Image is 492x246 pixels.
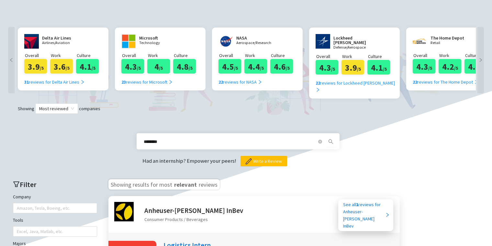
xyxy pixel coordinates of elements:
span: /5 [189,65,193,71]
p: Culture [271,52,296,59]
div: 4 [147,59,170,74]
span: /5 [92,65,95,71]
p: Airlines/Aviation [42,41,81,45]
span: Had an internship? Empower your peers! [142,157,237,164]
a: 23reviews for Microsoft right [121,74,173,86]
div: Consumer Products / Beverages [144,216,243,223]
img: pencil.png [246,158,252,164]
b: 31 [24,79,29,85]
span: close-circle [318,140,322,144]
span: /5 [357,66,361,72]
p: Overall [122,52,147,59]
div: 4.5 [218,59,241,74]
a: 22reviews for The Home Depot right [413,74,478,86]
span: right [385,213,390,217]
div: 3.9 [24,59,47,74]
input: Tools [17,228,18,235]
div: 4.2 [439,59,461,74]
p: Culture [368,53,393,60]
b: 22 [413,79,417,85]
span: Write a Review [253,158,282,165]
div: 4.3 [413,59,435,74]
p: Work [148,52,173,59]
p: Work [342,53,367,60]
div: reviews for The Home Depot [413,78,478,86]
span: left [8,58,15,62]
h2: The Home Depot [430,36,469,40]
div: 4.6 [270,59,293,74]
h2: Microsoft [139,36,178,40]
div: 4.8 [464,59,487,74]
div: 4.3 [316,60,338,75]
label: Tools [13,217,23,224]
span: /5 [454,65,458,71]
p: Overall [316,53,341,60]
span: /5 [137,65,141,71]
span: right [168,80,173,84]
div: 4.1 [76,59,99,74]
div: 4.1 [367,60,390,75]
p: Culture [77,52,102,59]
span: right [258,80,262,84]
div: reviews for NASA [218,78,262,86]
div: 3.9 [341,60,364,75]
p: Work [245,52,270,59]
span: /5 [159,65,163,71]
h3: Showing results for most reviews [108,179,220,190]
p: Technology [139,41,178,45]
h2: Delta Air Lines [42,36,81,40]
span: /5 [428,65,432,71]
p: Defense/Aerospace [333,45,382,50]
a: See all1reviews forAnheuser-[PERSON_NAME] InBev [338,199,393,231]
span: Most reviewed [39,104,74,113]
span: right [316,88,320,92]
p: Work [439,52,464,59]
a: 31reviews for Delta Air Lines right [24,74,85,86]
p: Overall [413,52,439,59]
p: Culture [174,52,199,59]
h2: Anheuser-[PERSON_NAME] InBev [144,205,243,216]
span: search [326,139,336,144]
b: 23 [121,79,126,85]
div: 4.8 [173,59,196,74]
p: Work [51,52,76,59]
div: Showing companies [6,103,486,114]
h2: NASA [236,36,275,40]
a: 22reviews for Lockheed [PERSON_NAME] right [316,75,398,94]
p: Culture [465,52,490,59]
p: Retail [430,41,469,45]
span: /5 [383,66,387,72]
span: right [474,80,478,84]
span: relevant [173,180,197,188]
b: 22 [316,80,320,86]
img: www.microsoft.com [121,34,136,49]
span: filter [13,181,20,188]
div: reviews for Microsoft [121,78,173,86]
div: reviews for Delta Air Lines [24,78,85,86]
span: /5 [234,65,238,71]
button: Write a Review [240,156,287,166]
a: 22reviews for NASA right [218,74,262,86]
span: /5 [66,65,70,71]
img: Anheuser-Busch InBev [114,202,134,221]
h2: Filter [13,179,97,190]
p: Overall [219,52,244,59]
img: nasa.gov [218,34,233,49]
p: Overall [25,52,50,59]
div: 4.3 [121,59,144,74]
label: Company [13,193,31,200]
div: 3.6 [50,59,73,74]
b: 1 [356,202,358,207]
span: /5 [260,65,264,71]
button: search [326,136,336,147]
div: See all reviews for Anheuser-[PERSON_NAME] InBev [343,201,385,229]
p: Aerospace/Research [236,41,275,45]
span: /5 [331,66,335,72]
div: reviews for Lockheed [PERSON_NAME] [316,79,398,94]
div: 4.4 [244,59,267,74]
span: /5 [286,65,290,71]
img: www.lockheedmartin.com [316,34,330,49]
span: /5 [40,65,44,71]
b: 22 [218,79,223,85]
span: right [477,58,484,62]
